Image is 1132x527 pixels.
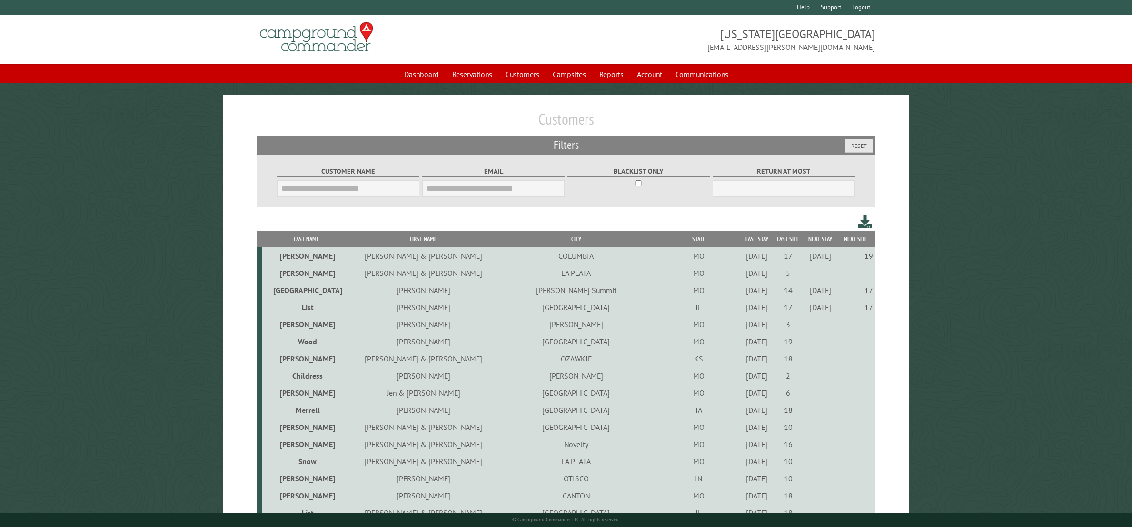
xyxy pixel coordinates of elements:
[496,487,656,504] td: CANTON
[496,333,656,350] td: [GEOGRAPHIC_DATA]
[496,401,656,419] td: [GEOGRAPHIC_DATA]
[773,264,804,282] td: 5
[496,504,656,521] td: [GEOGRAPHIC_DATA]
[262,316,351,333] td: [PERSON_NAME]
[773,470,804,487] td: 10
[837,299,875,316] td: 17
[773,350,804,367] td: 18
[351,264,496,282] td: [PERSON_NAME] & [PERSON_NAME]
[773,316,804,333] td: 3
[262,419,351,436] td: [PERSON_NAME]
[773,367,804,384] td: 2
[496,282,656,299] td: [PERSON_NAME] Summit
[262,470,351,487] td: [PERSON_NAME]
[743,491,771,500] div: [DATE]
[496,299,656,316] td: [GEOGRAPHIC_DATA]
[837,247,875,264] td: 19
[351,487,496,504] td: [PERSON_NAME]
[496,419,656,436] td: [GEOGRAPHIC_DATA]
[773,282,804,299] td: 14
[351,231,496,247] th: First Name
[656,487,741,504] td: MO
[351,247,496,264] td: [PERSON_NAME] & [PERSON_NAME]
[743,422,771,432] div: [DATE]
[447,65,498,83] a: Reservations
[743,268,771,278] div: [DATE]
[262,282,351,299] td: [GEOGRAPHIC_DATA]
[351,470,496,487] td: [PERSON_NAME]
[496,436,656,453] td: Novelty
[351,350,496,367] td: [PERSON_NAME] & [PERSON_NAME]
[262,504,351,521] td: List
[773,487,804,504] td: 18
[262,247,351,264] td: [PERSON_NAME]
[262,487,351,504] td: [PERSON_NAME]
[496,350,656,367] td: OZAWKIE
[773,299,804,316] td: 17
[656,453,741,470] td: MO
[351,333,496,350] td: [PERSON_NAME]
[512,517,620,523] small: © Campground Commander LLC. All rights reserved.
[257,110,874,136] h1: Customers
[594,65,629,83] a: Reports
[743,457,771,466] div: [DATE]
[656,299,741,316] td: IL
[496,367,656,384] td: [PERSON_NAME]
[262,367,351,384] td: Childress
[262,264,351,282] td: [PERSON_NAME]
[773,419,804,436] td: 10
[351,384,496,401] td: Jen & [PERSON_NAME]
[277,166,419,177] label: Customer Name
[743,474,771,483] div: [DATE]
[656,419,741,436] td: MO
[351,282,496,299] td: [PERSON_NAME]
[262,350,351,367] td: [PERSON_NAME]
[496,453,656,470] td: LA PLATA
[496,264,656,282] td: LA PLATA
[566,26,875,53] span: [US_STATE][GEOGRAPHIC_DATA] [EMAIL_ADDRESS][PERSON_NAME][DOMAIN_NAME]
[741,231,773,247] th: Last Stay
[351,436,496,453] td: [PERSON_NAME] & [PERSON_NAME]
[422,166,565,177] label: Email
[262,333,351,350] td: Wood
[262,453,351,470] td: Snow
[631,65,668,83] a: Account
[773,384,804,401] td: 6
[656,282,741,299] td: MO
[805,285,835,295] div: [DATE]
[670,65,734,83] a: Communications
[773,401,804,419] td: 18
[845,139,873,153] button: Reset
[743,388,771,398] div: [DATE]
[656,470,741,487] td: IN
[837,231,875,247] th: Next Site
[656,367,741,384] td: MO
[773,247,804,264] td: 17
[743,303,771,312] div: [DATE]
[743,285,771,295] div: [DATE]
[743,371,771,381] div: [DATE]
[496,470,656,487] td: OTISCO
[656,350,741,367] td: KS
[743,251,771,261] div: [DATE]
[500,65,545,83] a: Customers
[656,384,741,401] td: MO
[773,453,804,470] td: 10
[743,405,771,415] div: [DATE]
[656,264,741,282] td: MO
[496,231,656,247] th: City
[656,401,741,419] td: IA
[262,401,351,419] td: Merrell
[743,354,771,363] div: [DATE]
[773,231,804,247] th: Last Site
[656,436,741,453] td: MO
[257,19,376,56] img: Campground Commander
[743,508,771,517] div: [DATE]
[656,316,741,333] td: MO
[496,247,656,264] td: COLUMBIA
[837,282,875,299] td: 17
[262,436,351,453] td: [PERSON_NAME]
[351,316,496,333] td: [PERSON_NAME]
[804,231,837,247] th: Next Stay
[656,247,741,264] td: MO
